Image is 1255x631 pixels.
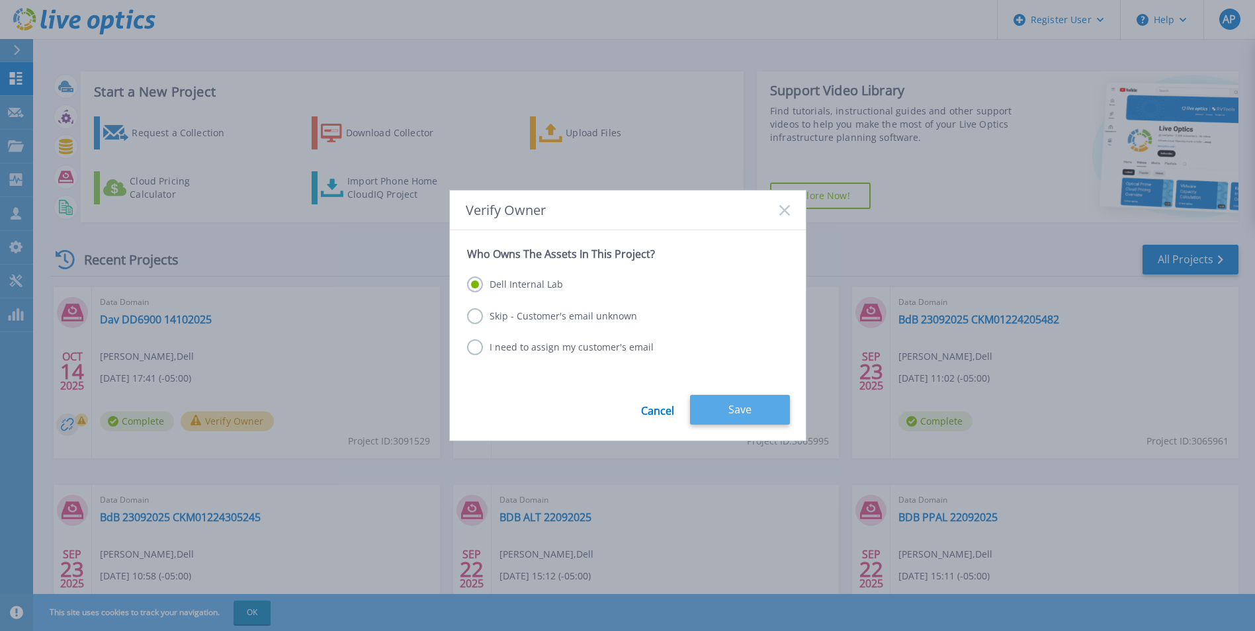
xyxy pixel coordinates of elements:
a: Cancel [641,395,674,425]
label: Dell Internal Lab [467,276,563,292]
p: Who Owns The Assets In This Project? [467,247,789,261]
label: I need to assign my customer's email [467,339,654,355]
button: Save [690,395,790,425]
span: Verify Owner [466,202,546,218]
label: Skip - Customer's email unknown [467,308,637,324]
